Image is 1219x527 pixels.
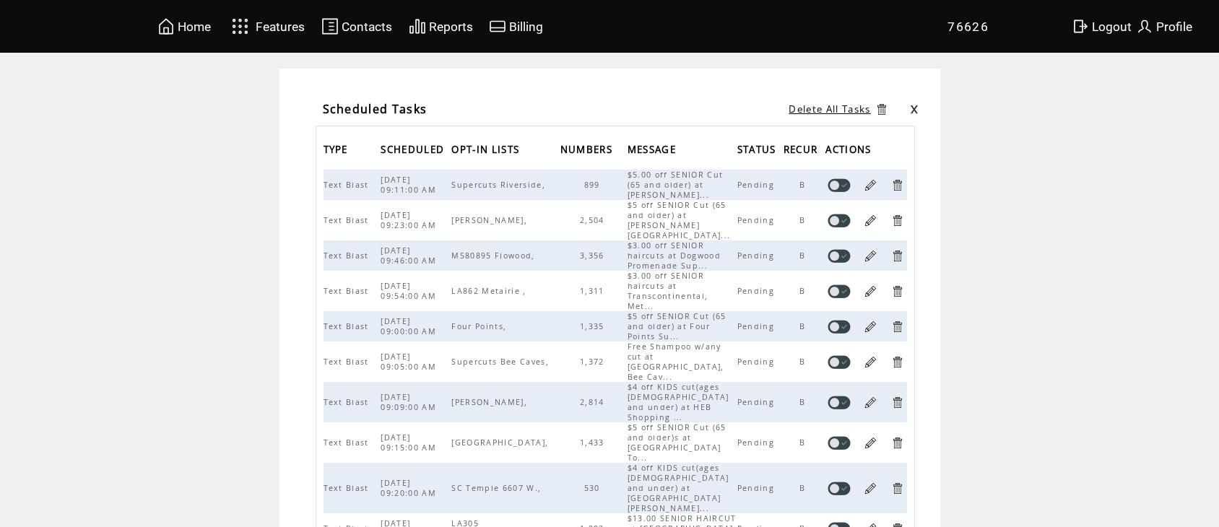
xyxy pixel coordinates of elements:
span: Contacts [342,19,392,34]
span: Reports [429,19,473,34]
a: Edit Task [864,249,877,263]
span: [DATE] 09:20:00 AM [381,478,440,498]
a: Reports [407,15,475,38]
span: Pending [737,180,778,190]
span: [PERSON_NAME], [451,215,531,225]
span: ACTIONS [825,139,875,163]
span: Scheduled Tasks [323,101,428,117]
a: Contacts [319,15,394,38]
span: Supercuts Bee Caves, [451,357,552,367]
a: Profile [1134,15,1194,38]
span: Text Blast [324,357,373,367]
span: $4 off KIDS cut(ages [DEMOGRAPHIC_DATA] and under) at HEB Shopping ... [628,382,729,422]
span: B [799,321,809,331]
span: LA862 Metairie , [451,286,529,296]
span: Text Blast [324,286,373,296]
span: Pending [737,251,778,261]
span: $4 off KIDS cut(ages [DEMOGRAPHIC_DATA] and under) at [GEOGRAPHIC_DATA][PERSON_NAME]... [628,463,729,513]
a: SCHEDULED [381,145,448,154]
span: TYPE [324,139,352,163]
a: Delete Task [890,355,904,369]
span: B [799,397,809,407]
span: 530 [584,483,604,493]
a: Delete Task [890,396,904,409]
a: Disable task [828,396,851,409]
span: Pending [737,483,778,493]
span: $3.00 off SENIOR haircuts at Dogwood Promenade Sup... [628,240,721,271]
a: RECUR [784,145,822,154]
span: 2,814 [580,397,608,407]
img: chart.svg [409,17,426,35]
span: B [799,180,809,190]
span: 1,372 [580,357,608,367]
a: Delete Task [890,178,904,192]
img: exit.svg [1072,17,1089,35]
a: Edit Task [864,436,877,450]
a: Edit Task [864,396,877,409]
a: Delete Task [890,249,904,263]
a: STATUS [737,145,780,154]
span: $3.00 off SENIOR haircuts at Transcontinental, Met... [628,271,708,311]
img: contacts.svg [321,17,339,35]
span: Text Blast [324,483,373,493]
img: home.svg [157,17,175,35]
span: [PERSON_NAME], [451,397,531,407]
span: Four Points, [451,321,510,331]
span: Pending [737,321,778,331]
a: Billing [487,15,545,38]
span: Text Blast [324,321,373,331]
span: 3,356 [580,251,608,261]
span: SCHEDULED [381,139,448,163]
a: Delete Task [890,482,904,495]
span: RECUR [784,139,822,163]
a: Disable task [828,436,851,450]
span: 899 [584,180,604,190]
span: [DATE] 09:54:00 AM [381,281,440,301]
span: [DATE] 09:09:00 AM [381,392,440,412]
span: OPT-IN LISTS [451,139,523,163]
span: $5.00 off SENIOR Cut (65 and older) at [PERSON_NAME]... [628,170,724,200]
span: Pending [737,397,778,407]
span: Pending [737,286,778,296]
a: Delete Task [890,320,904,334]
img: profile.svg [1136,17,1153,35]
a: Home [155,15,213,38]
span: [DATE] 09:15:00 AM [381,432,440,453]
a: TYPE [324,145,352,154]
a: Edit Task [864,284,877,298]
span: Free Shampoo w/any cut at [GEOGRAPHIC_DATA], Bee Cav... [628,341,724,382]
span: [GEOGRAPHIC_DATA], [451,437,552,448]
a: Edit Task [864,482,877,495]
span: 1,335 [580,321,608,331]
span: NUMBERS [560,139,616,163]
span: 1,433 [580,437,608,448]
span: Text Blast [324,251,373,261]
img: creidtcard.svg [489,17,506,35]
a: Edit Task [864,214,877,227]
a: MESSAGE [628,145,680,154]
a: Delete Task [890,284,904,298]
a: Disable task [828,284,851,298]
a: Delete All Tasks [789,103,870,116]
span: Pending [737,437,778,448]
span: $5 off SENIOR Cut (65 and older) at Four Points Su... [628,311,726,341]
span: B [799,286,809,296]
span: Text Blast [324,397,373,407]
span: 1,311 [580,286,608,296]
a: Disable task [828,214,851,227]
a: Disable task [828,249,851,263]
span: [DATE] 09:23:00 AM [381,210,440,230]
a: NUMBERS [560,145,616,154]
a: OPT-IN LISTS [451,145,523,154]
span: Logout [1092,19,1132,34]
a: Edit Task [864,355,877,369]
span: [DATE] 09:05:00 AM [381,352,440,372]
span: [DATE] 09:46:00 AM [381,245,440,266]
img: features.svg [227,14,253,38]
span: Pending [737,357,778,367]
span: B [799,251,809,261]
a: Delete Task [890,214,904,227]
span: $5 off SENIOR Cut (65 and older) at [PERSON_NAME][GEOGRAPHIC_DATA]... [628,200,734,240]
span: [DATE] 09:00:00 AM [381,316,440,336]
span: 2,504 [580,215,608,225]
